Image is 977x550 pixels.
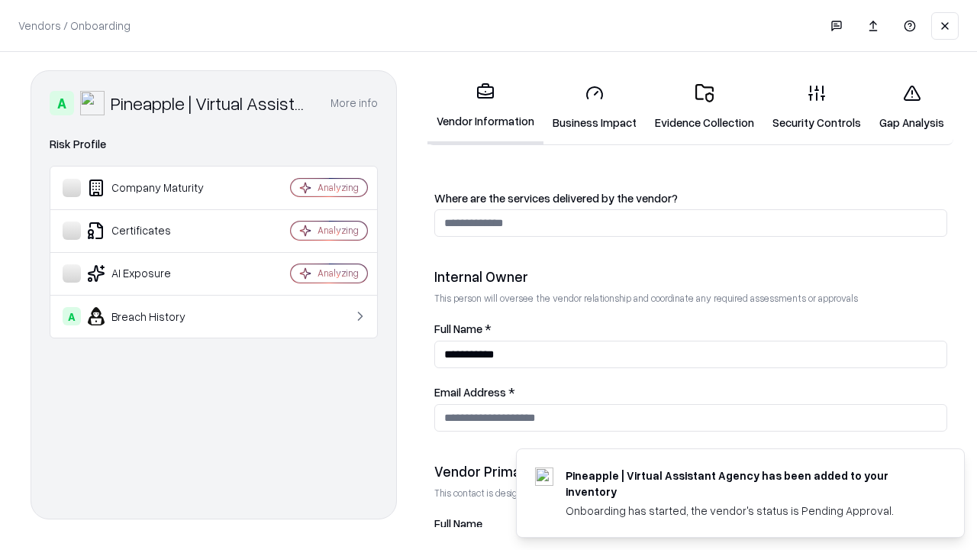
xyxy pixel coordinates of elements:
img: Pineapple | Virtual Assistant Agency [80,91,105,115]
div: A [63,307,81,325]
a: Vendor Information [427,70,543,144]
a: Security Controls [763,72,870,143]
label: Email Address * [434,387,947,398]
div: Onboarding has started, the vendor's status is Pending Approval. [566,503,927,519]
a: Business Impact [543,72,646,143]
img: trypineapple.com [535,467,553,486]
div: Breach History [63,307,245,325]
div: AI Exposure [63,264,245,283]
div: Internal Owner [434,267,947,286]
div: Vendor Primary Contact [434,462,947,480]
div: Company Maturity [63,179,245,197]
div: Certificates [63,222,245,240]
label: Where are the services delivered by the vendor? [434,192,947,204]
div: Pineapple | Virtual Assistant Agency has been added to your inventory [566,467,927,500]
label: Full Name [434,518,947,529]
div: Risk Profile [50,135,378,154]
button: More info [331,89,378,117]
a: Evidence Collection [646,72,763,143]
p: This contact is designated to receive the assessment request from Shift [434,487,947,500]
label: Full Name * [434,323,947,335]
div: Analyzing [318,267,359,280]
p: This person will oversee the vendor relationship and coordinate any required assessments or appro... [434,292,947,305]
div: Analyzing [318,224,359,237]
p: Vendors / Onboarding [18,18,131,34]
div: Pineapple | Virtual Assistant Agency [111,91,312,115]
a: Gap Analysis [870,72,953,143]
div: A [50,91,74,115]
div: Analyzing [318,181,359,194]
